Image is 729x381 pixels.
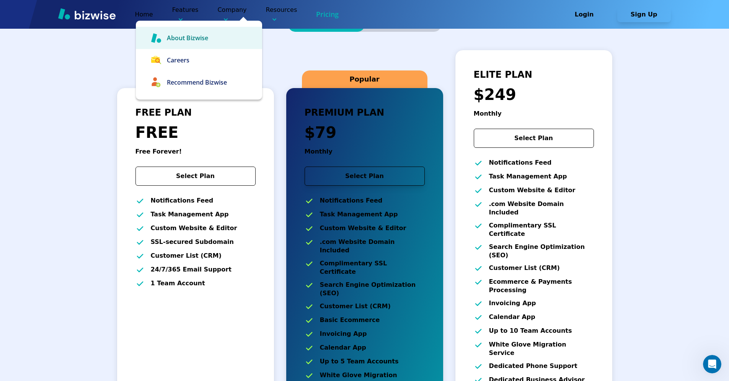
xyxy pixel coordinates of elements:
a: Select Plan [305,172,425,180]
button: Select Plan [305,167,425,186]
p: Notifications Feed [320,196,383,206]
p: Company [217,5,246,23]
p: Search Engine Optimization (SEO) [320,281,425,298]
p: .com Website Domain Included [489,200,594,217]
a: Login [558,11,617,18]
h2: $249 [474,84,594,105]
h2: $79 [305,122,425,143]
p: 1 Team Account [151,279,205,288]
a: Select Plan [135,172,256,180]
button: Select Plan [135,167,256,186]
p: Task Management App [151,210,229,219]
p: Monthly [305,147,425,156]
p: Up to 5 Team Accounts [320,357,399,366]
p: .com Website Domain Included [320,238,425,255]
p: Popular [349,74,379,85]
p: Calendar App [489,313,535,322]
p: Custom Website & Editor [320,224,406,233]
p: Complimentary SSL Certificate [489,221,594,238]
iframe: Intercom live chat [703,355,721,373]
h3: Elite Plan [474,69,594,81]
p: Notifications Feed [489,159,552,168]
p: White Glove Migration Service [489,340,594,357]
p: Custom Website & Editor [489,186,576,195]
button: Select Plan [474,129,594,148]
p: Resources [266,5,297,23]
p: Search Engine Optimization (SEO) [489,243,594,260]
button: Login [558,7,611,22]
p: Customer List (CRM) [151,252,222,261]
p: Up to 10 Team Accounts [489,327,572,336]
img: Bizwise Logo [58,8,116,20]
p: 24/7/365 Email Support [151,265,232,275]
a: Select Plan [474,134,594,142]
a: Recommend Bizwise [136,71,262,93]
p: Customer List (CRM) [489,264,560,273]
p: Notifications Feed [151,196,214,206]
a: Pricing [316,10,339,19]
p: Features [172,5,199,23]
p: Task Management App [320,210,398,219]
p: Free Forever! [135,147,256,156]
p: Invoicing App [489,299,536,308]
a: Careers [136,49,262,71]
button: Sign Up [617,7,671,22]
h3: Premium Plan [305,106,425,119]
a: Home [135,11,153,18]
h2: Free [135,122,256,143]
p: Dedicated Phone Support [489,362,577,371]
a: Sign Up [617,11,671,18]
p: Basic Ecommerce [320,316,380,325]
p: Task Management App [489,172,567,182]
p: Invoicing App [320,330,367,339]
p: Ecommerce & Payments Processing [489,278,594,294]
p: Calendar App [320,343,366,353]
p: Custom Website & Editor [151,224,237,233]
p: Monthly [474,110,594,118]
p: SSL-secured Subdomain [151,238,234,247]
a: About Bizwise [136,27,262,49]
h3: Free Plan [135,106,256,119]
p: Complimentary SSL Certificate [320,259,425,276]
p: Customer List (CRM) [320,302,391,311]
